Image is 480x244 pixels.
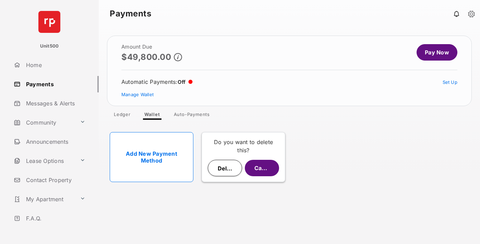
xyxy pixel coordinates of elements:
[110,10,151,18] strong: Payments
[254,165,273,171] span: Cancel
[11,57,99,73] a: Home
[207,138,279,154] p: Do you want to delete this?
[121,52,171,62] p: $49,800.00
[11,76,99,92] a: Payments
[121,78,193,85] div: Automatic Payments :
[11,133,99,150] a: Announcements
[40,43,59,50] p: Unit500
[218,165,236,172] span: Delete
[110,132,193,182] a: Add New Payment Method
[245,160,279,176] button: Cancel
[11,172,99,188] a: Contact Property
[121,44,182,50] h2: Amount Due
[11,191,77,207] a: My Apartment
[11,114,77,131] a: Community
[208,160,242,176] button: Delete
[11,95,99,112] a: Messages & Alerts
[443,79,458,85] a: Set Up
[11,210,99,227] a: F.A.Q.
[139,112,166,120] a: Wallet
[121,92,154,97] a: Manage Wallet
[108,112,136,120] a: Ledger
[168,112,215,120] a: Auto-Payments
[38,11,60,33] img: svg+xml;base64,PHN2ZyB4bWxucz0iaHR0cDovL3d3dy53My5vcmcvMjAwMC9zdmciIHdpZHRoPSI2NCIgaGVpZ2h0PSI2NC...
[11,153,77,169] a: Lease Options
[178,79,186,85] span: Off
